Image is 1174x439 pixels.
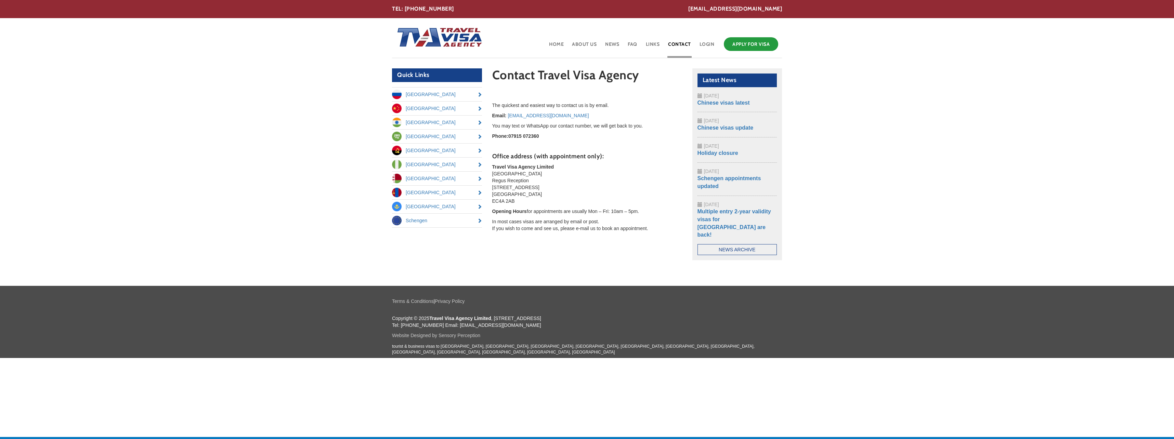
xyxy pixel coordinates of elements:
[604,36,620,58] a: News
[492,102,682,109] p: The quickest and easiest way to contact us is by email.
[688,5,782,13] a: [EMAIL_ADDRESS][DOMAIN_NAME]
[704,143,719,149] span: [DATE]
[392,333,480,338] a: Website Designed by Sensory Perception
[392,130,482,143] a: [GEOGRAPHIC_DATA]
[392,88,482,101] a: [GEOGRAPHIC_DATA]
[392,5,782,13] div: TEL: [PHONE_NUMBER]
[492,208,682,215] p: for appointments are usually Mon – Fri: 10am – 5pm.
[697,74,777,87] h2: Latest News
[508,113,589,118] a: [EMAIL_ADDRESS][DOMAIN_NAME]
[392,298,433,304] a: Terms & Conditions
[492,113,507,118] strong: Email:
[492,163,682,204] p: [GEOGRAPHIC_DATA] Regus Reception [STREET_ADDRESS] [GEOGRAPHIC_DATA] EC4A 2AB
[697,125,754,131] a: Chinese visas update
[697,209,771,238] a: Multiple entry 2-year validity visas for [GEOGRAPHIC_DATA] are back!
[392,200,482,213] a: [GEOGRAPHIC_DATA]
[392,298,782,305] p: |
[392,214,482,227] a: Schengen
[492,218,682,232] p: In most cases visas are arranged by email or post. If you wish to come and see us, please e-mail ...
[392,116,482,129] a: [GEOGRAPHIC_DATA]
[645,36,661,58] a: Links
[704,202,719,207] span: [DATE]
[508,133,539,139] strong: 07915 072360
[724,37,778,51] a: Apply for Visa
[492,209,527,214] strong: Opening Hours
[704,169,719,174] span: [DATE]
[571,36,597,58] a: About Us
[704,118,719,123] span: [DATE]
[492,68,682,85] h1: Contact Travel Visa Agency
[548,36,564,58] a: Home
[697,100,750,106] a: Chinese visas latest
[435,298,465,304] a: Privacy Policy
[627,36,638,58] a: FAQ
[392,344,782,355] p: tourist & business visas to [GEOGRAPHIC_DATA], [GEOGRAPHIC_DATA], [GEOGRAPHIC_DATA], [GEOGRAPHIC_...
[492,152,604,160] strong: Office address (with appointment only):
[392,21,483,55] img: Home
[392,315,782,329] p: Copyright © 2025 , [STREET_ADDRESS] Tel: [PHONE_NUMBER] Email: [EMAIL_ADDRESS][DOMAIN_NAME]
[697,175,761,189] a: Schengen appointments updated
[704,93,719,98] span: [DATE]
[392,172,482,185] a: [GEOGRAPHIC_DATA]
[697,244,777,255] a: News Archive
[492,122,682,129] p: You may text or WhatsApp our contact number, we will get back to you.
[392,144,482,157] a: [GEOGRAPHIC_DATA]
[699,36,715,58] a: Login
[492,164,554,170] strong: Travel Visa Agency Limited
[667,36,692,58] a: Contact
[392,158,482,171] a: [GEOGRAPHIC_DATA]
[392,186,482,199] a: [GEOGRAPHIC_DATA]
[492,133,508,139] strong: Phone:
[392,102,482,115] a: [GEOGRAPHIC_DATA]
[429,316,491,321] strong: Travel Visa Agency Limited
[697,150,738,156] a: Holiday closure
